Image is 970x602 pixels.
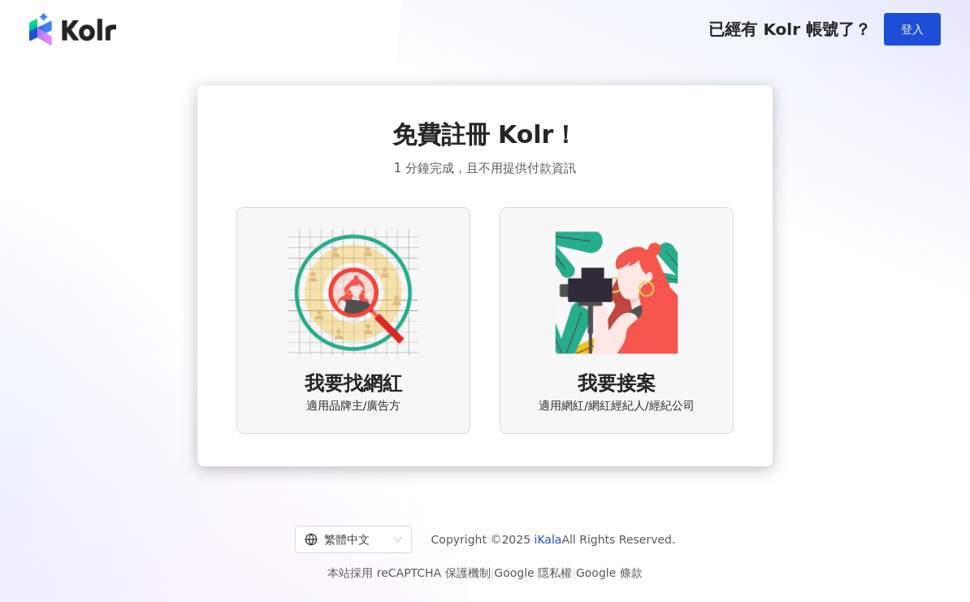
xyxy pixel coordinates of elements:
[552,227,682,357] img: KOL identity option
[708,19,871,39] span: 已經有 Kolr 帳號了？
[572,566,576,579] span: |
[494,566,572,579] a: Google 隱私權
[305,370,402,398] span: 我要找網紅
[578,370,656,398] span: 我要接案
[29,13,116,45] img: logo
[576,566,643,579] a: Google 條款
[392,118,578,152] span: 免費註冊 Kolr！
[288,227,418,357] img: AD identity option
[305,526,388,552] div: 繁體中文
[327,563,642,583] span: 本站採用 reCAPTCHA 保護機制
[901,23,924,36] span: 登入
[394,158,576,178] span: 1 分鐘完成，且不用提供付款資訊
[431,530,676,549] span: Copyright © 2025 All Rights Reserved.
[884,13,941,45] button: 登入
[491,566,495,579] span: |
[306,398,401,414] span: 適用品牌主/廣告方
[539,398,694,414] span: 適用網紅/網紅經紀人/經紀公司
[535,533,562,546] a: iKala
